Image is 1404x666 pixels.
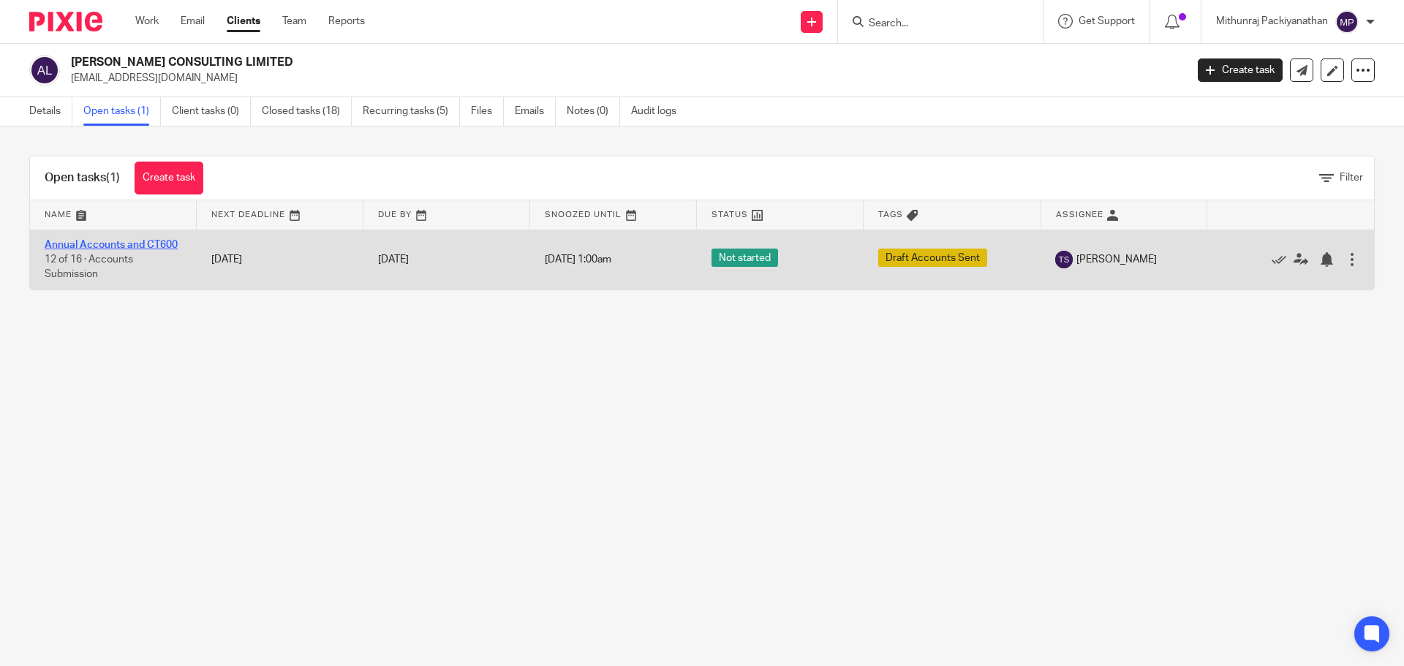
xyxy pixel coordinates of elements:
span: (1) [106,172,120,183]
a: Files [471,97,504,126]
span: [DATE] [378,254,409,265]
p: [EMAIL_ADDRESS][DOMAIN_NAME] [71,71,1176,86]
a: Open tasks (1) [83,97,161,126]
span: Tags [878,211,903,219]
span: [DATE] 1:00am [545,254,611,265]
img: svg%3E [29,55,60,86]
span: Filter [1340,173,1363,183]
a: Emails [515,97,556,126]
h1: Open tasks [45,170,120,186]
span: Draft Accounts Sent [878,249,987,267]
span: Not started [712,249,778,267]
a: Notes (0) [567,97,620,126]
span: Snoozed Until [545,211,622,219]
a: Closed tasks (18) [262,97,352,126]
img: svg%3E [1335,10,1359,34]
a: Create task [1198,58,1283,82]
input: Search [867,18,999,31]
a: Email [181,14,205,29]
a: Recurring tasks (5) [363,97,460,126]
span: [PERSON_NAME] [1076,252,1157,267]
a: Clients [227,14,260,29]
a: Mark as done [1272,252,1294,267]
a: Audit logs [631,97,687,126]
a: Details [29,97,72,126]
a: Create task [135,162,203,194]
img: svg%3E [1055,251,1073,268]
span: Status [712,211,748,219]
a: Client tasks (0) [172,97,251,126]
p: Mithunraj Packiyanathan [1216,14,1328,29]
span: Get Support [1079,16,1135,26]
a: Work [135,14,159,29]
a: Reports [328,14,365,29]
h2: [PERSON_NAME] CONSULTING LIMITED [71,55,955,70]
td: [DATE] [197,230,363,290]
a: Team [282,14,306,29]
span: 12 of 16 · Accounts Submission [45,254,133,280]
a: Annual Accounts and CT600 [45,240,178,250]
img: Pixie [29,12,102,31]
